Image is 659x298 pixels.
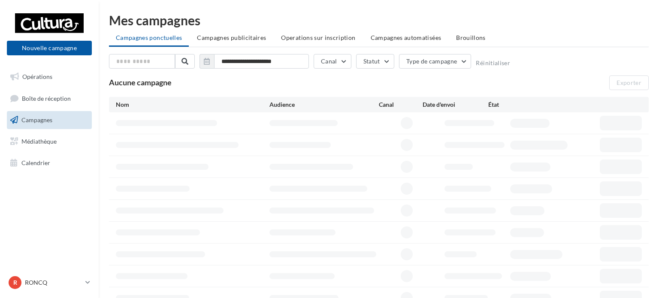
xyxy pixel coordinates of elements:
[423,100,488,109] div: Date d'envoi
[5,89,94,108] a: Boîte de réception
[5,68,94,86] a: Opérations
[5,132,94,151] a: Médiathèque
[25,278,82,287] p: RONCQ
[488,100,554,109] div: État
[109,78,172,87] span: Aucune campagne
[7,41,92,55] button: Nouvelle campagne
[356,54,394,69] button: Statut
[7,274,92,291] a: R RONCQ
[13,278,17,287] span: R
[22,94,71,102] span: Boîte de réception
[476,60,510,66] button: Réinitialiser
[269,100,379,109] div: Audience
[5,154,94,172] a: Calendrier
[281,34,355,41] span: Operations sur inscription
[21,138,57,145] span: Médiathèque
[109,14,649,27] div: Mes campagnes
[314,54,351,69] button: Canal
[5,111,94,129] a: Campagnes
[399,54,472,69] button: Type de campagne
[21,159,50,166] span: Calendrier
[371,34,441,41] span: Campagnes automatisées
[21,116,52,123] span: Campagnes
[609,75,649,90] button: Exporter
[116,100,269,109] div: Nom
[22,73,52,80] span: Opérations
[379,100,423,109] div: Canal
[456,34,486,41] span: Brouillons
[197,34,266,41] span: Campagnes publicitaires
